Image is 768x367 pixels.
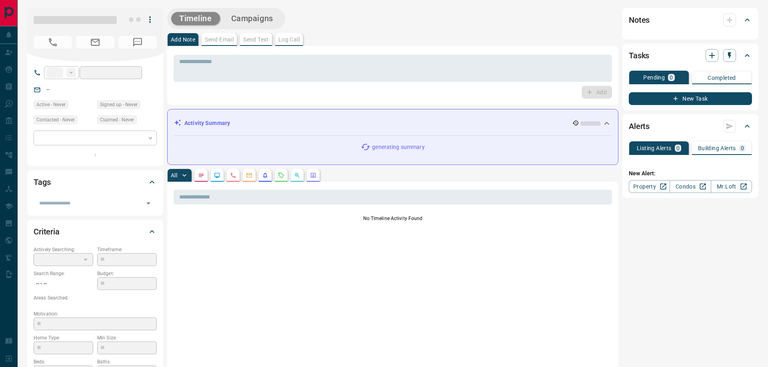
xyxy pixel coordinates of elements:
[46,86,50,93] a: --
[278,172,284,179] svg: Requests
[629,117,752,136] div: Alerts
[670,180,711,193] a: Condos
[174,215,612,222] p: No Timeline Activity Found
[97,334,157,341] p: Min Size:
[184,119,230,127] p: Activity Summary
[34,358,93,365] p: Beds:
[76,36,114,49] span: No Email
[708,75,736,81] p: Completed
[34,36,72,49] span: No Number
[629,180,670,193] a: Property
[34,270,93,277] p: Search Range:
[34,222,157,241] div: Criteria
[143,198,154,209] button: Open
[643,75,665,80] p: Pending
[34,277,93,290] p: -- - --
[629,120,650,133] h2: Alerts
[97,246,157,253] p: Timeframe:
[223,12,281,25] button: Campaigns
[676,145,680,151] p: 0
[34,310,157,317] p: Motivation:
[34,294,157,302] p: Areas Searched:
[100,101,138,109] span: Signed up - Never
[246,172,252,179] svg: Emails
[97,358,157,365] p: Baths:
[629,14,650,26] h2: Notes
[262,172,268,179] svg: Listing Alerts
[171,173,177,178] p: All
[670,75,673,80] p: 0
[629,10,752,30] div: Notes
[97,270,157,277] p: Budget:
[171,37,195,42] p: Add Note
[741,145,744,151] p: 0
[171,12,220,25] button: Timeline
[36,116,75,124] span: Contacted - Never
[629,169,752,178] p: New Alert:
[34,334,93,341] p: Home Type:
[36,101,66,109] span: Active - Never
[198,172,204,179] svg: Notes
[100,116,134,124] span: Claimed - Never
[310,172,316,179] svg: Agent Actions
[34,246,93,253] p: Actively Searching:
[34,225,60,238] h2: Criteria
[214,172,220,179] svg: Lead Browsing Activity
[711,180,752,193] a: Mr.Loft
[230,172,236,179] svg: Calls
[34,176,50,188] h2: Tags
[629,49,649,62] h2: Tasks
[637,145,672,151] p: Listing Alerts
[34,173,157,192] div: Tags
[174,116,612,131] div: Activity Summary
[629,92,752,105] button: New Task
[698,145,736,151] p: Building Alerts
[294,172,300,179] svg: Opportunities
[118,36,157,49] span: No Number
[372,143,424,151] p: generating summary
[629,46,752,65] div: Tasks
